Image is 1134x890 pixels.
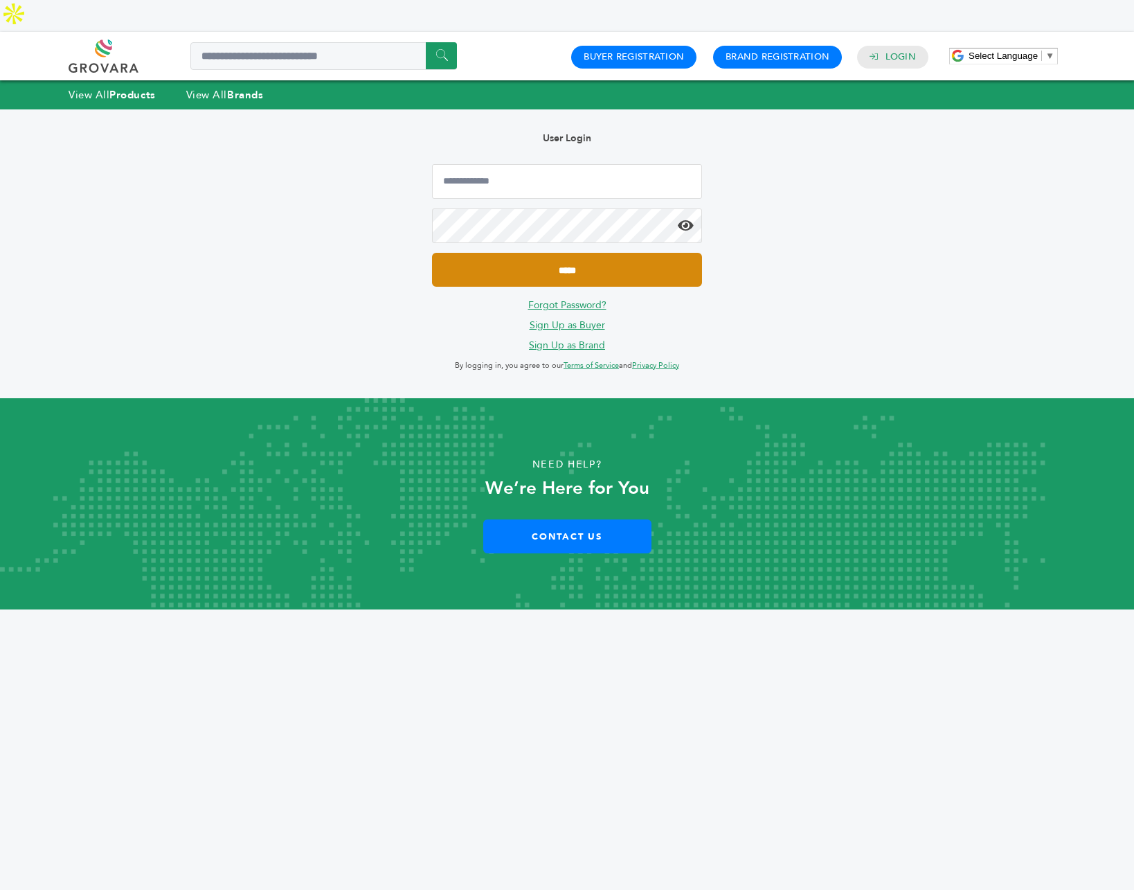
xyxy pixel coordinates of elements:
a: Sign Up as Brand [529,339,605,352]
input: Search a product or brand... [190,42,457,70]
a: Buyer Registration [584,51,684,63]
a: Select Language​ [969,51,1054,61]
span: ​ [1041,51,1042,61]
a: Login [885,51,916,63]
strong: We’re Here for You [485,476,649,501]
a: Brand Registration [726,51,829,63]
strong: Products [109,88,155,102]
a: Terms of Service [564,360,619,371]
a: Contact Us [483,519,651,553]
a: Sign Up as Buyer [530,319,605,332]
span: ▼ [1045,51,1054,61]
a: Forgot Password? [528,299,606,312]
a: View AllBrands [186,88,264,102]
b: User Login [543,132,591,145]
a: View AllProducts [69,88,156,102]
a: Privacy Policy [632,360,679,371]
input: Password [432,208,701,243]
span: Select Language [969,51,1038,61]
p: By logging in, you agree to our and [432,357,702,374]
strong: Brands [227,88,263,102]
input: Email Address [432,164,702,199]
p: Need Help? [57,454,1077,475]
